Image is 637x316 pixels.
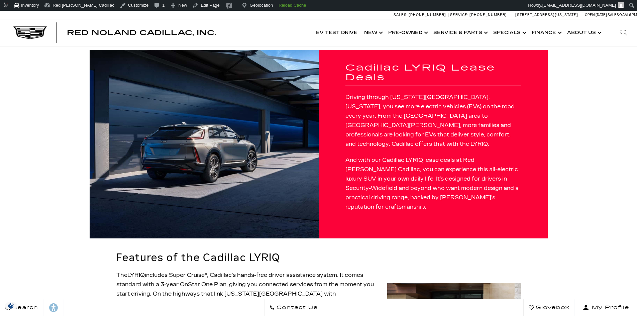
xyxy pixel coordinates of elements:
span: [EMAIL_ADDRESS][DOMAIN_NAME] [542,3,616,8]
h1: Cadillac LYRIQ Lease Deals [345,63,521,82]
span: [PHONE_NUMBER] [469,13,507,17]
span: Glovebox [534,303,569,312]
a: Service & Parts [430,19,490,46]
a: [STREET_ADDRESS][US_STATE] [515,13,578,17]
span: Sales: [394,13,408,17]
section: Click to Open Cookie Consent Modal [3,302,19,309]
a: New [361,19,385,46]
a: Contact Us [264,299,323,316]
a: Finance [528,19,564,46]
button: Open user profile menu [575,299,637,316]
a: EV Test Drive [313,19,361,46]
span: Service: [450,13,468,17]
p: And with our Cadillac LYRIQ lease deals at Red [PERSON_NAME] Cadillac, you can experience this al... [345,155,521,212]
a: About Us [564,19,604,46]
strong: Reload Cache [279,3,306,8]
a: Specials [490,19,528,46]
a: Glovebox [523,299,575,316]
a: Service: [PHONE_NUMBER] [448,13,509,17]
a: Red Noland Cadillac, Inc. [67,29,216,36]
h2: Features of the Cadillac LYRIQ [116,252,379,264]
span: Contact Us [275,303,318,312]
a: LYRIQ [127,272,145,278]
img: Cadillac Dark Logo with Cadillac White Text [13,26,47,39]
span: Red Noland Cadillac, Inc. [67,29,216,37]
a: Pre-Owned [385,19,430,46]
p: Driving through [US_STATE][GEOGRAPHIC_DATA], [US_STATE], you see more electric vehicles (EVs) on ... [345,93,521,149]
a: Sales: [PHONE_NUMBER] [394,13,448,17]
img: Cadillac LYRIQ Lease Deals [90,50,319,238]
span: Open [DATE] [585,13,607,17]
span: Sales: [608,13,620,17]
span: 9 AM-6 PM [620,13,637,17]
img: Opt-Out Icon [3,302,19,309]
span: Search [10,303,38,312]
p: The includes Super Cruise®, Cadillac’s hands-free driver assistance system. It comes standard wit... [116,271,379,308]
span: [PHONE_NUMBER] [409,13,446,17]
span: My Profile [589,303,629,312]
